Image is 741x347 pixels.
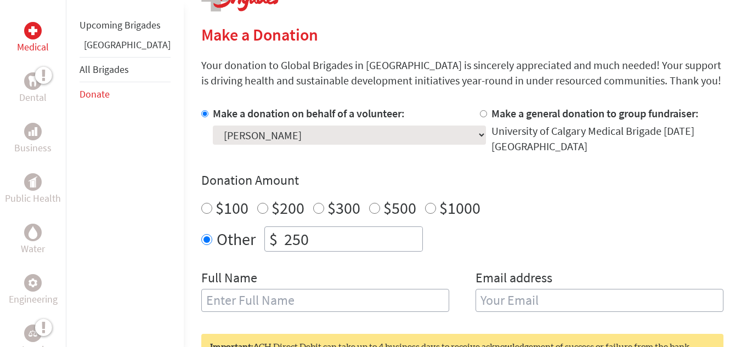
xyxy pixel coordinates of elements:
[5,173,61,206] a: Public HealthPublic Health
[19,90,47,105] p: Dental
[216,197,248,218] label: $100
[201,25,723,44] h2: Make a Donation
[24,325,42,342] div: Legal Empowerment
[476,289,723,312] input: Your Email
[17,39,49,55] p: Medical
[80,37,171,57] li: Panama
[5,191,61,206] p: Public Health
[439,197,480,218] label: $1000
[9,292,58,307] p: Engineering
[201,269,257,289] label: Full Name
[24,173,42,191] div: Public Health
[29,330,37,337] img: Legal Empowerment
[24,274,42,292] div: Engineering
[84,38,171,51] a: [GEOGRAPHIC_DATA]
[29,76,37,86] img: Dental
[29,177,37,187] img: Public Health
[24,72,42,90] div: Dental
[29,127,37,136] img: Business
[265,227,282,251] div: $
[80,57,171,82] li: All Brigades
[29,26,37,35] img: Medical
[80,13,171,37] li: Upcoming Brigades
[19,72,47,105] a: DentalDental
[29,278,37,287] img: Engineering
[80,19,161,31] a: Upcoming Brigades
[17,22,49,55] a: MedicalMedical
[21,224,45,257] a: WaterWater
[383,197,416,218] label: $500
[217,226,256,252] label: Other
[24,224,42,241] div: Water
[80,82,171,106] li: Donate
[282,227,422,251] input: Enter Amount
[80,88,110,100] a: Donate
[14,123,52,156] a: BusinessBusiness
[327,197,360,218] label: $300
[491,123,723,154] div: University of Calgary Medical Brigade [DATE] [GEOGRAPHIC_DATA]
[271,197,304,218] label: $200
[9,274,58,307] a: EngineeringEngineering
[201,172,723,189] h4: Donation Amount
[476,269,552,289] label: Email address
[21,241,45,257] p: Water
[14,140,52,156] p: Business
[201,58,723,88] p: Your donation to Global Brigades in [GEOGRAPHIC_DATA] is sincerely appreciated and much needed! Y...
[491,106,699,120] label: Make a general donation to group fundraiser:
[213,106,405,120] label: Make a donation on behalf of a volunteer:
[24,22,42,39] div: Medical
[201,289,449,312] input: Enter Full Name
[29,226,37,238] img: Water
[24,123,42,140] div: Business
[80,63,129,76] a: All Brigades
